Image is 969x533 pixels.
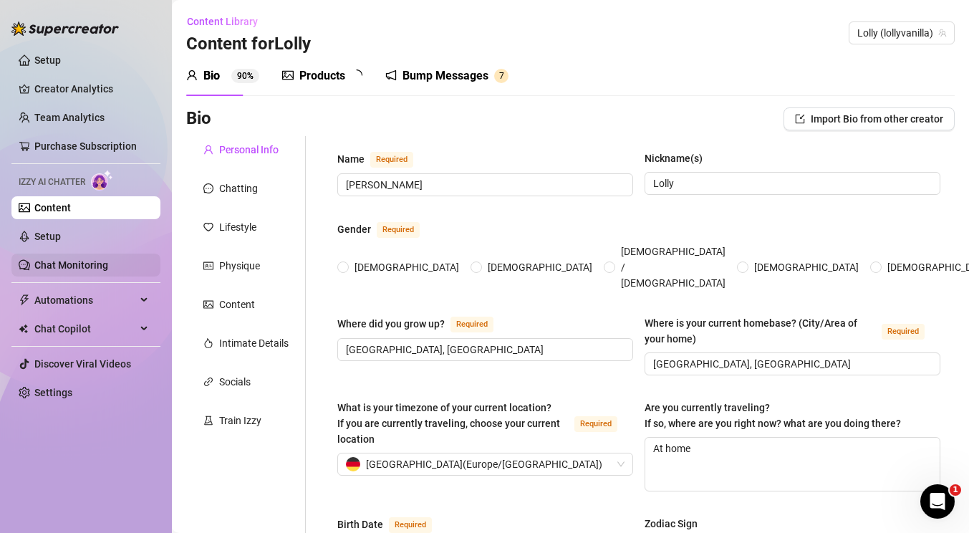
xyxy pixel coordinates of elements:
span: experiment [203,416,213,426]
span: message [203,183,213,193]
span: Import Bio from other creator [811,113,943,125]
img: AI Chatter [91,170,113,191]
span: link [203,377,213,387]
div: Chatting [219,181,258,196]
a: Setup [34,231,61,242]
div: Where did you grow up? [337,316,445,332]
span: Automations [34,289,136,312]
span: picture [203,299,213,309]
span: Content Library [187,16,258,27]
div: Name [337,151,365,167]
input: Where is your current homebase? (City/Area of your home) [653,356,929,372]
textarea: At home [645,438,940,491]
sup: 90% [231,69,259,83]
a: Team Analytics [34,112,105,123]
span: heart [203,222,213,232]
label: Where did you grow up? [337,315,509,332]
span: Required [574,416,617,432]
a: Content [34,202,71,213]
span: Required [389,517,432,533]
label: Zodiac Sign [645,516,708,532]
img: Chat Copilot [19,324,28,334]
div: Bump Messages [402,67,488,85]
span: thunderbolt [19,294,30,306]
span: team [938,29,947,37]
a: Settings [34,387,72,398]
span: user [186,69,198,81]
input: Nickname(s) [653,176,929,191]
span: Required [450,317,493,332]
div: Personal Info [219,142,279,158]
div: Gender [337,221,371,237]
span: Izzy AI Chatter [19,176,85,189]
span: 1 [950,484,961,496]
span: Required [370,152,413,168]
span: Chat Copilot [34,317,136,340]
span: [GEOGRAPHIC_DATA] ( Europe/[GEOGRAPHIC_DATA] ) [366,453,602,475]
span: [DEMOGRAPHIC_DATA] [349,259,465,275]
div: Socials [219,374,251,390]
label: Where is your current homebase? (City/Area of your home) [645,315,940,347]
button: Content Library [186,10,269,33]
span: Required [377,222,420,238]
span: user [203,145,213,155]
div: Train Izzy [219,413,261,428]
span: 7 [499,71,504,81]
span: idcard [203,261,213,271]
a: Discover Viral Videos [34,358,131,370]
div: Bio [203,67,220,85]
div: Content [219,297,255,312]
a: Creator Analytics [34,77,149,100]
a: Setup [34,54,61,66]
a: Chat Monitoring [34,259,108,271]
input: Name [346,177,622,193]
label: Gender [337,221,435,238]
span: [DEMOGRAPHIC_DATA] [748,259,864,275]
span: picture [282,69,294,81]
span: [DEMOGRAPHIC_DATA] [482,259,598,275]
button: Import Bio from other creator [784,107,955,130]
div: Lifestyle [219,219,256,235]
h3: Content for Lolly [186,33,311,56]
img: de [346,457,360,471]
img: logo-BBDzfeDw.svg [11,21,119,36]
span: import [795,114,805,124]
div: Birth Date [337,517,383,532]
div: Intimate Details [219,335,289,351]
span: What is your timezone of your current location? If you are currently traveling, choose your curre... [337,402,560,445]
span: fire [203,338,213,348]
span: [DEMOGRAPHIC_DATA] / [DEMOGRAPHIC_DATA] [615,244,731,291]
label: Name [337,150,429,168]
label: Nickname(s) [645,150,713,166]
h3: Bio [186,107,211,130]
input: Where did you grow up? [346,342,622,357]
span: notification [385,69,397,81]
div: Zodiac Sign [645,516,698,532]
span: Required [882,324,925,340]
div: Products [299,67,345,85]
a: Purchase Subscription [34,140,137,152]
iframe: Intercom live chat [920,484,955,519]
sup: 7 [494,69,508,83]
span: Are you currently traveling? If so, where are you right now? what are you doing there? [645,402,901,429]
label: Birth Date [337,516,448,533]
div: Where is your current homebase? (City/Area of your home) [645,315,876,347]
div: Nickname(s) [645,150,703,166]
span: Lolly (lollyvanilla) [857,22,946,44]
span: loading [349,68,364,82]
div: Physique [219,258,260,274]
